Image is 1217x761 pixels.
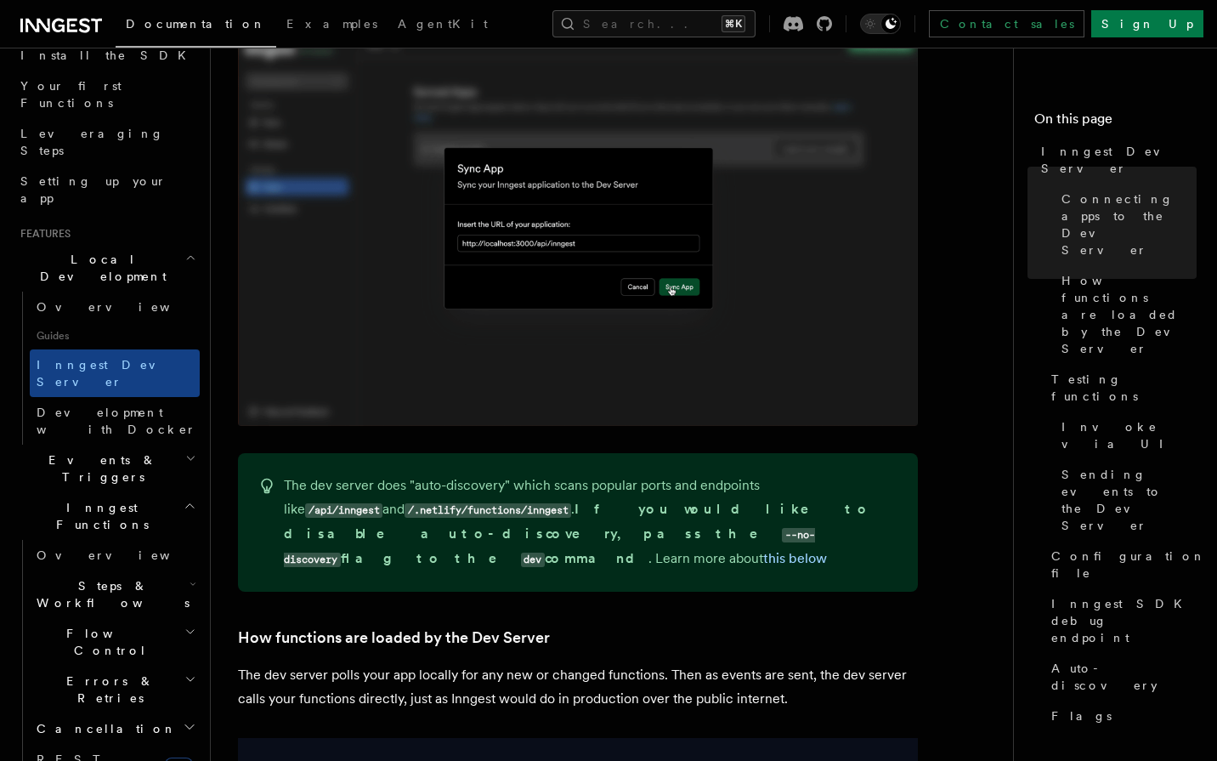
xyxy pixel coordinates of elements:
span: Inngest Functions [14,499,184,533]
span: Auto-discovery [1051,660,1197,694]
a: AgentKit [388,5,498,46]
span: Flow Control [30,625,184,659]
div: Local Development [14,292,200,445]
a: Inngest SDK debug endpoint [1044,588,1197,653]
span: Cancellation [30,720,177,737]
span: Local Development [14,251,185,285]
span: Invoke via UI [1061,418,1197,452]
code: /api/inngest [305,503,382,518]
a: Contact sales [929,10,1084,37]
span: Your first Functions [20,79,122,110]
a: How functions are loaded by the Dev Server [238,626,550,650]
span: Errors & Retries [30,673,184,707]
span: Overview [37,300,212,314]
span: Connecting apps to the Dev Server [1061,190,1197,258]
span: Flags [1051,707,1112,724]
code: /.netlify/functions/inngest [405,503,571,518]
button: Events & Triggers [14,445,200,492]
a: Overview [30,540,200,571]
a: Sending events to the Dev Server [1055,459,1197,541]
span: Steps & Workflows [30,577,190,611]
a: Examples [276,5,388,46]
button: Flow Control [30,618,200,666]
button: Inngest Functions [14,492,200,540]
span: Features [14,227,71,241]
button: Toggle dark mode [860,14,901,34]
span: Configuration file [1051,548,1206,582]
span: Testing functions [1051,371,1197,405]
button: Cancellation [30,713,200,744]
span: Examples [286,17,377,31]
a: Development with Docker [30,397,200,445]
a: Setting up your app [14,166,200,213]
code: --no-discovery [284,528,815,567]
kbd: ⌘K [722,15,745,32]
p: The dev server does "auto-discovery" which scans popular ports and endpoints like and . . Learn m... [284,474,897,571]
a: Install the SDK [14,40,200,71]
a: Sign Up [1091,10,1203,37]
button: Search...⌘K [552,10,756,37]
strong: If you would like to disable auto-discovery, pass the flag to the command [284,501,871,566]
span: Inngest Dev Server [1041,143,1197,177]
p: The dev server polls your app locally for any new or changed functions. Then as events are sent, ... [238,663,918,711]
a: Leveraging Steps [14,118,200,166]
span: How functions are loaded by the Dev Server [1061,272,1197,357]
a: Overview [30,292,200,322]
a: How functions are loaded by the Dev Server [1055,265,1197,364]
a: Auto-discovery [1044,653,1197,701]
button: Local Development [14,244,200,292]
span: Inngest SDK debug endpoint [1051,595,1197,646]
a: Inngest Dev Server [30,349,200,397]
code: dev [521,553,545,567]
span: Sending events to the Dev Server [1061,466,1197,534]
a: Documentation [116,5,276,48]
button: Errors & Retries [30,666,200,713]
h4: On this page [1034,109,1197,136]
span: Leveraging Steps [20,127,164,157]
a: Inngest Dev Server [1034,136,1197,184]
span: AgentKit [398,17,488,31]
a: Configuration file [1044,541,1197,588]
span: Documentation [126,17,266,31]
span: Development with Docker [37,406,196,436]
a: Flags [1044,701,1197,731]
a: Your first Functions [14,71,200,118]
span: Events & Triggers [14,451,185,486]
a: Connecting apps to the Dev Server [1055,184,1197,265]
a: Invoke via UI [1055,412,1197,459]
span: Overview [37,548,212,562]
span: Setting up your app [20,174,167,205]
a: Testing functions [1044,364,1197,412]
span: Guides [30,322,200,349]
span: Install the SDK [20,48,196,62]
button: Steps & Workflows [30,571,200,618]
span: Inngest Dev Server [37,358,182,389]
a: this below [763,550,827,566]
